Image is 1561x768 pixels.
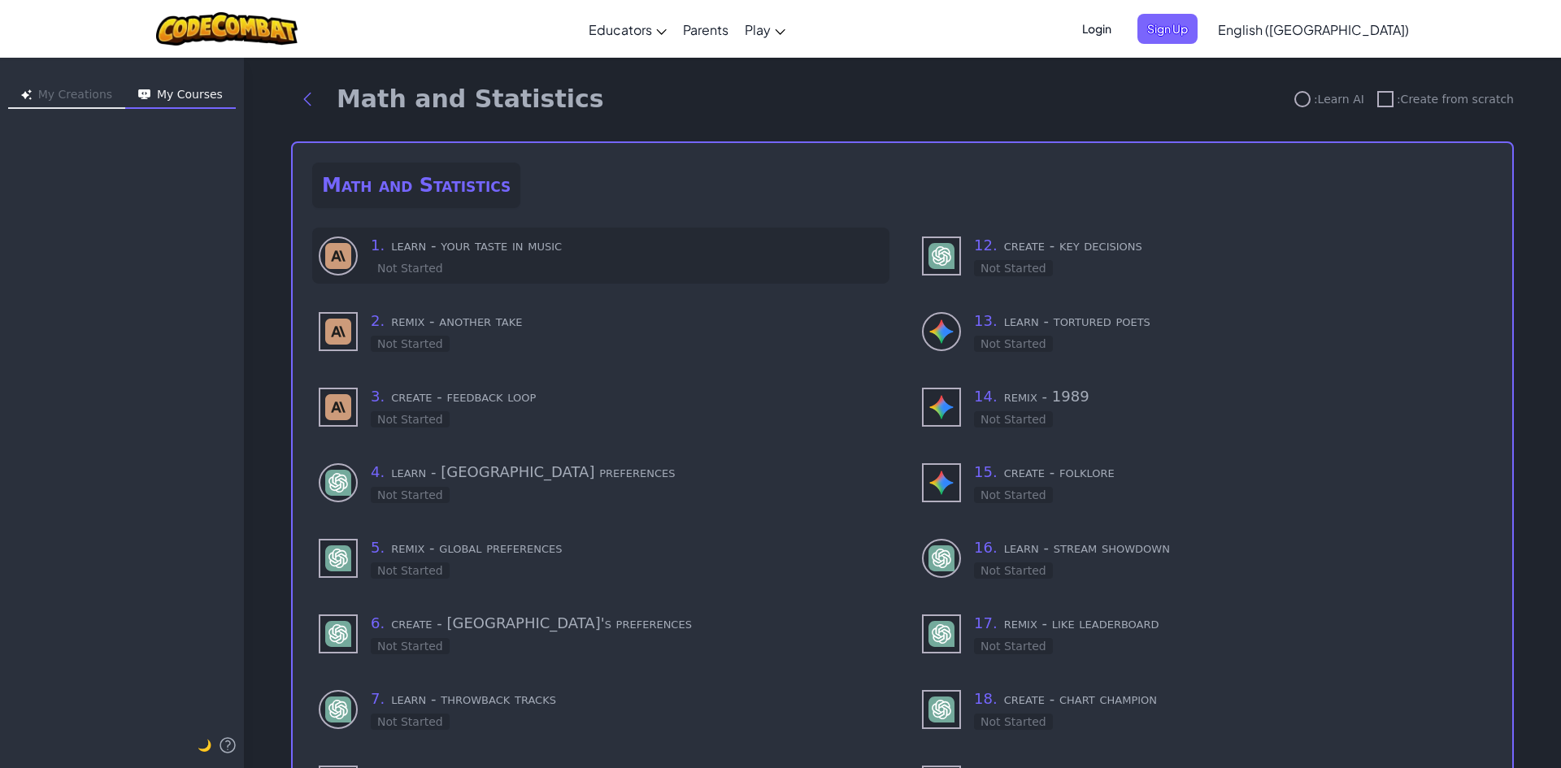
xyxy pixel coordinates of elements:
[589,21,652,38] span: Educators
[198,739,211,752] span: 🌙
[928,696,954,722] img: GPT-4
[371,463,385,480] span: 4 .
[1072,14,1121,44] button: Login
[371,411,450,427] div: Not Started
[312,379,889,435] div: use - Claude (Not Started)
[325,545,351,571] img: GPT-4
[974,312,998,329] span: 13 .
[325,319,351,345] img: Claude
[156,12,298,46] img: CodeCombat logo
[312,605,889,662] div: use - GPT-4 (Not Started)
[915,228,1493,284] div: use - GPT-4 (Not Started)
[325,696,351,722] img: GPT-4
[337,85,604,114] h1: Math and Statistics
[371,236,385,254] span: 1 .
[371,234,883,257] h3: learn - your taste in music
[915,530,1493,586] div: learn to use - GPT-4 (Not Started)
[745,21,771,38] span: Play
[21,89,32,100] img: Icon
[325,470,351,496] img: GPT-4
[928,621,954,647] img: GPT-4
[580,7,675,51] a: Educators
[974,336,1053,352] div: Not Started
[928,319,954,345] img: Gemini
[974,260,1053,276] div: Not Started
[915,605,1493,662] div: use - GPT-4 (Not Started)
[371,539,385,556] span: 5 .
[1314,91,1364,107] span: : Learn AI
[915,681,1493,737] div: use - GPT-4 (Not Started)
[371,260,450,276] div: Not Started
[974,411,1053,427] div: Not Started
[974,463,998,480] span: 15 .
[974,536,1486,559] h3: learn - stream showdown
[371,614,385,631] span: 6 .
[974,310,1486,332] h3: learn - tortured poets
[974,562,1053,579] div: Not Started
[371,487,450,503] div: Not Started
[291,83,324,115] button: Back to modules
[974,612,1486,635] h3: remix - like leaderboard
[915,379,1493,435] div: use - Gemini (Not Started)
[312,303,889,359] div: use - Claude (Not Started)
[974,385,1486,408] h3: remix - 1989
[915,303,1493,359] div: learn to use - Gemini (Not Started)
[928,394,954,420] img: Gemini
[125,83,236,109] button: My Courses
[371,461,883,484] h3: learn - [GEOGRAPHIC_DATA] preferences
[371,690,385,707] span: 7 .
[325,621,351,647] img: GPT-4
[371,612,883,635] h3: create - [GEOGRAPHIC_DATA]'s preferences
[312,454,889,510] div: learn to use - GPT-4 (Not Started)
[312,681,889,737] div: learn to use - GPT-4 (Not Started)
[138,89,150,100] img: Icon
[312,228,889,284] div: learn to use - Claude (Not Started)
[974,461,1486,484] h3: create - folklore
[1137,14,1198,44] button: Sign Up
[371,388,385,405] span: 3 .
[675,7,737,51] a: Parents
[974,388,998,405] span: 14 .
[325,243,351,269] img: Claude
[928,470,954,496] img: Gemini
[371,385,883,408] h3: create - feedback loop
[325,394,351,420] img: Claude
[1210,7,1417,51] a: English ([GEOGRAPHIC_DATA])
[928,243,954,269] img: GPT-4
[974,487,1053,503] div: Not Started
[974,690,998,707] span: 18 .
[8,83,125,109] button: My Creations
[371,562,450,579] div: Not Started
[371,638,450,654] div: Not Started
[371,688,883,710] h3: learn - throwback tracks
[974,539,998,556] span: 16 .
[974,234,1486,257] h3: create - key decisions
[371,536,883,559] h3: remix - global preferences
[974,688,1486,710] h3: create - chart champion
[928,545,954,571] img: GPT-4
[312,530,889,586] div: use - GPT-4 (Not Started)
[974,236,998,254] span: 12 .
[371,336,450,352] div: Not Started
[371,310,883,332] h3: remix - another take
[974,614,998,631] span: 17 .
[312,163,520,208] h2: Math and Statistics
[915,454,1493,510] div: use - Gemini (Not Started)
[737,7,794,51] a: Play
[371,312,385,329] span: 2 .
[974,638,1053,654] div: Not Started
[371,714,450,730] div: Not Started
[1218,21,1409,38] span: English ([GEOGRAPHIC_DATA])
[198,735,211,755] button: 🌙
[974,714,1053,730] div: Not Started
[1397,91,1514,107] span: : Create from scratch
